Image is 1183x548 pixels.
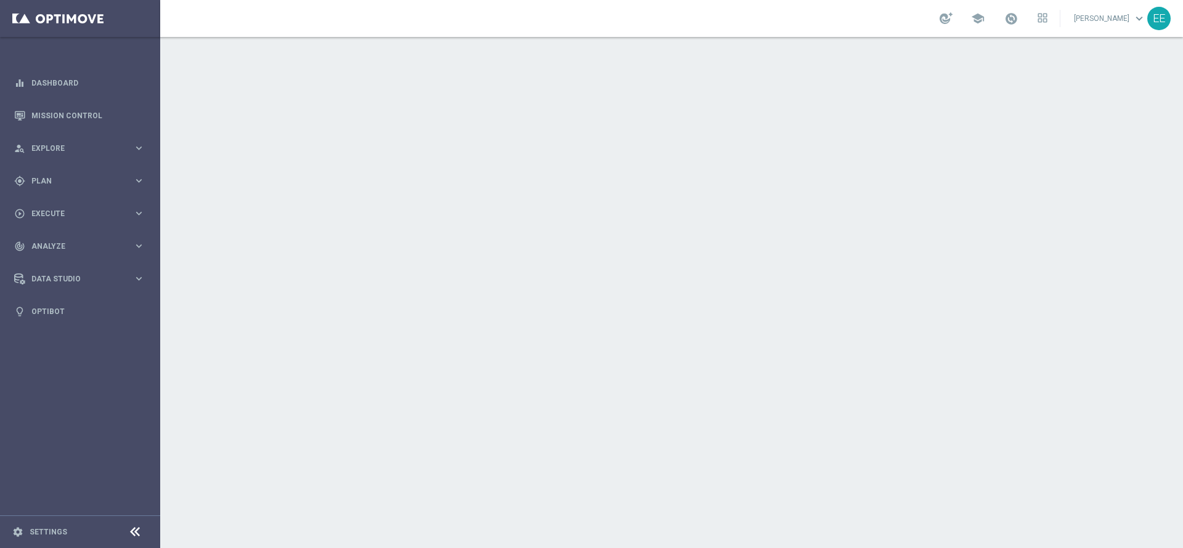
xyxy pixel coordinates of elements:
div: Analyze [14,241,133,252]
button: equalizer Dashboard [14,78,145,88]
div: EE [1147,7,1171,30]
i: keyboard_arrow_right [133,142,145,154]
div: Mission Control [14,99,145,132]
div: Data Studio [14,273,133,284]
i: person_search [14,143,25,154]
i: equalizer [14,78,25,89]
a: Dashboard [31,66,145,99]
span: Plan [31,177,133,185]
span: Data Studio [31,275,133,283]
i: keyboard_arrow_right [133,240,145,252]
div: Optibot [14,295,145,328]
button: Data Studio keyboard_arrow_right [14,274,145,284]
i: gps_fixed [14,175,25,187]
button: person_search Explore keyboard_arrow_right [14,143,145,153]
button: gps_fixed Plan keyboard_arrow_right [14,176,145,186]
i: keyboard_arrow_right [133,208,145,219]
a: Mission Control [31,99,145,132]
i: lightbulb [14,306,25,317]
i: track_changes [14,241,25,252]
div: Execute [14,208,133,219]
span: keyboard_arrow_down [1132,12,1146,25]
i: keyboard_arrow_right [133,175,145,187]
i: play_circle_outline [14,208,25,219]
a: Settings [30,528,67,536]
button: track_changes Analyze keyboard_arrow_right [14,241,145,251]
div: Dashboard [14,66,145,99]
button: Mission Control [14,111,145,121]
button: lightbulb Optibot [14,307,145,316]
span: Explore [31,145,133,152]
i: keyboard_arrow_right [133,273,145,284]
div: Plan [14,175,133,187]
span: Execute [31,210,133,217]
button: play_circle_outline Execute keyboard_arrow_right [14,209,145,219]
a: [PERSON_NAME]keyboard_arrow_down [1073,9,1147,28]
a: Optibot [31,295,145,328]
span: Analyze [31,243,133,250]
div: Explore [14,143,133,154]
span: school [971,12,985,25]
i: settings [12,526,23,538]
